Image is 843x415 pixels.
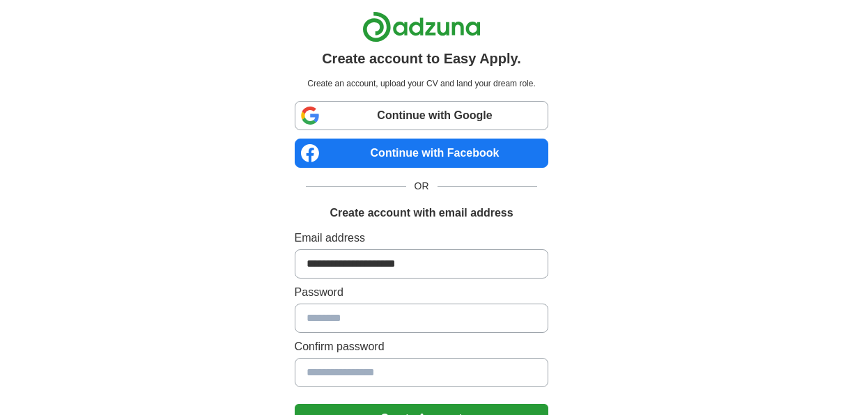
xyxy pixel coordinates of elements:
label: Password [295,284,549,301]
p: Create an account, upload your CV and land your dream role. [297,77,546,90]
img: Adzuna logo [362,11,481,42]
span: OR [406,179,438,194]
label: Email address [295,230,549,246]
label: Confirm password [295,338,549,355]
a: Continue with Google [295,101,549,130]
h1: Create account to Easy Apply. [322,48,521,69]
a: Continue with Facebook [295,139,549,168]
h1: Create account with email address [330,205,513,221]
